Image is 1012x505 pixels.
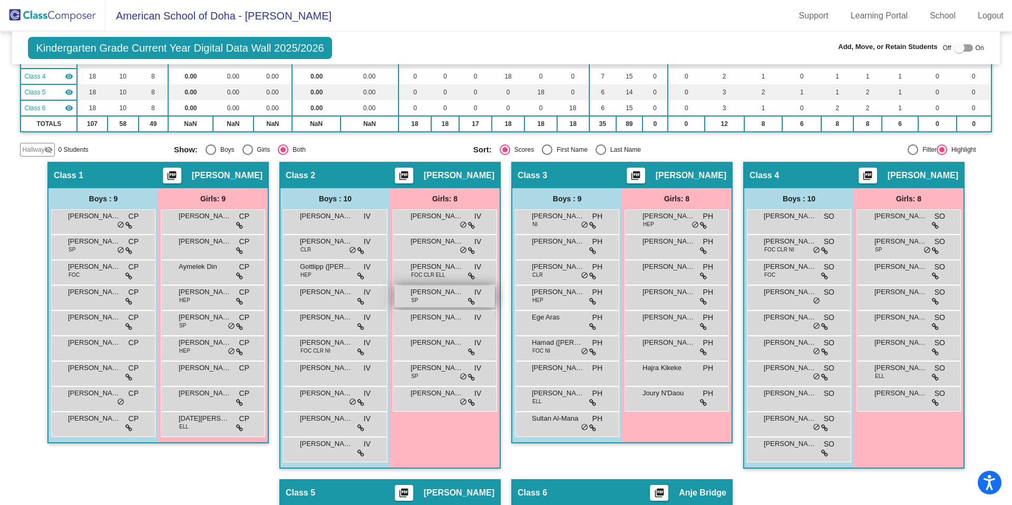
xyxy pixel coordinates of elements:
td: 0.00 [168,100,213,116]
span: Show: [174,145,198,154]
span: IV [364,312,371,323]
span: Ege Aras [532,312,585,323]
span: CP [239,211,249,222]
td: 107 [77,116,107,132]
span: do_not_disturb_alt [349,246,356,255]
td: 0.00 [213,84,254,100]
td: 2 [705,69,744,84]
span: CP [239,236,249,247]
td: 0 [782,100,821,116]
div: Boys : 9 [512,188,622,209]
span: [PERSON_NAME] [68,312,121,323]
td: NaN [213,116,254,132]
td: 0.00 [292,69,340,84]
span: [PERSON_NAME] [532,261,585,272]
span: PH [592,337,602,348]
span: NI [532,220,538,228]
span: SO [824,287,834,298]
button: Print Students Details [395,485,413,501]
td: 1 [782,84,821,100]
span: Class 6 [24,103,45,113]
span: Hamad ([PERSON_NAME]) Al Salaiti [532,337,585,348]
td: 18 [431,116,459,132]
span: [PERSON_NAME] [643,261,695,272]
span: PH [703,211,713,222]
span: PH [703,236,713,247]
span: [PERSON_NAME] [874,287,927,297]
span: IV [474,337,481,348]
span: [PERSON_NAME] [68,363,121,373]
span: [PERSON_NAME] [68,261,121,272]
td: TOTALS [21,116,77,132]
div: Girls: 8 [390,188,500,209]
div: Girls [253,145,270,154]
div: Boys : 10 [280,188,390,209]
span: [PERSON_NAME] [643,287,695,297]
span: Off [943,43,951,53]
span: FOC NI [532,347,550,355]
span: do_not_disturb_alt [117,221,124,229]
td: 18 [492,116,525,132]
span: PH [703,287,713,298]
span: [PERSON_NAME] [764,261,816,272]
td: 0.00 [340,69,398,84]
td: 18 [524,84,557,100]
span: Gottlipp ([PERSON_NAME] [300,261,353,272]
span: PH [592,261,602,273]
span: SO [824,312,834,323]
td: NaN [340,116,398,132]
span: IV [474,261,481,273]
span: [PERSON_NAME] [179,312,231,323]
td: 0.00 [340,84,398,100]
td: 18 [77,100,107,116]
td: 0 [459,100,492,116]
span: HEP [643,220,654,228]
div: Girls: 9 [158,188,268,209]
span: SO [935,337,945,348]
td: 18 [77,69,107,84]
td: 0 [668,84,705,100]
td: 0 [459,84,492,100]
td: 14 [616,84,643,100]
td: 0.00 [254,84,292,100]
td: 15 [616,69,643,84]
span: [PERSON_NAME] [300,312,353,323]
span: HEP [300,271,312,279]
td: Shalena Harvin - No Class Name [21,84,77,100]
span: [PERSON_NAME] [411,337,463,348]
div: First Name [552,145,588,154]
span: do_not_disturb_alt [581,271,588,280]
span: do_not_disturb_alt [228,322,235,331]
span: [PERSON_NAME] [68,236,121,247]
td: 0 [668,69,705,84]
a: School [921,7,964,24]
td: 0.00 [168,84,213,100]
span: do_not_disturb_alt [813,347,820,356]
button: Print Students Details [650,485,668,501]
td: 1 [744,69,783,84]
span: Hallway [22,145,44,154]
span: [PERSON_NAME] [68,337,121,348]
span: Class 4 [750,170,779,181]
span: PH [703,312,713,323]
td: 8 [139,84,168,100]
span: [PERSON_NAME] [411,261,463,272]
span: CP [129,261,139,273]
span: [PERSON_NAME] [874,236,927,247]
span: Class 4 [24,72,45,81]
span: IV [364,211,371,222]
span: Class 1 [54,170,83,181]
span: [PERSON_NAME] [643,211,695,221]
td: 3 [705,100,744,116]
span: SP [69,246,75,254]
td: 1 [744,100,783,116]
td: 0 [643,84,668,100]
td: 0 [668,116,705,132]
td: 0 [782,69,821,84]
div: Girls: 8 [622,188,732,209]
span: [PERSON_NAME] [411,236,463,247]
span: [PERSON_NAME] [179,363,231,373]
button: Print Students Details [627,168,645,183]
span: SP [875,246,882,254]
span: SO [935,312,945,323]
